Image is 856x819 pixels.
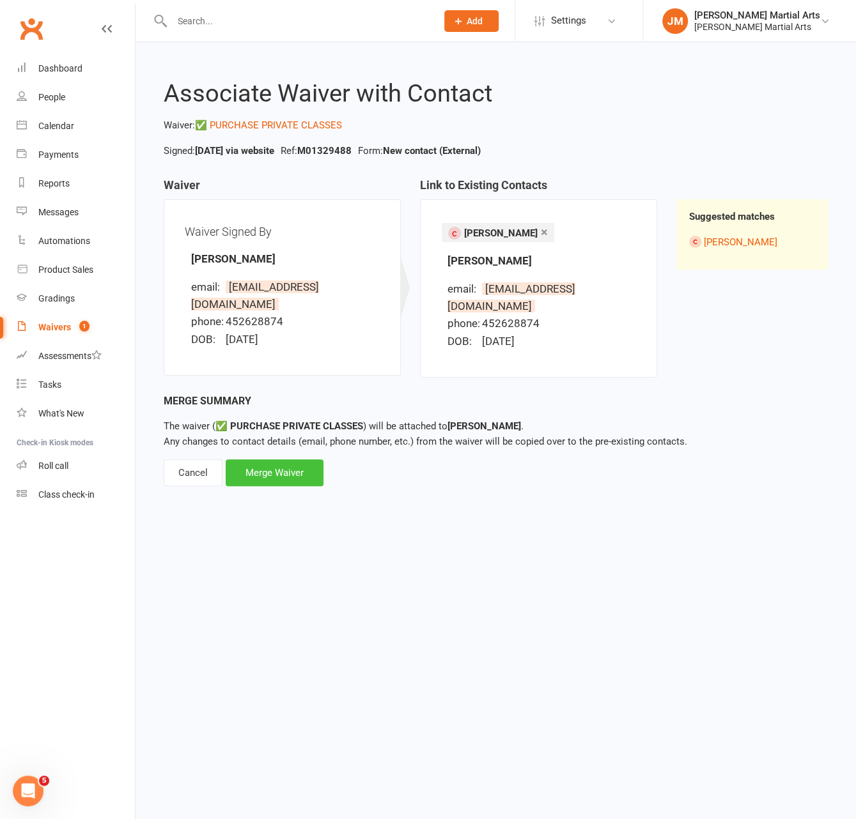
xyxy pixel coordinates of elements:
a: ✅ PURCHASE PRIVATE CLASSES [195,119,342,131]
span: Settings [551,6,586,35]
strong: [PERSON_NAME] [191,252,276,265]
strong: Suggested matches [689,211,775,222]
div: Roll call [38,461,68,471]
span: The waiver ( ) will be attached to . [164,420,524,432]
div: Merge Summary [164,393,828,409]
div: Waivers [38,322,71,332]
span: 5 [39,776,49,786]
span: [EMAIL_ADDRESS][DOMAIN_NAME] [447,282,575,312]
a: Tasks [17,371,135,399]
div: [PERSON_NAME] Martial Arts [694,21,820,33]
span: 452628874 [226,315,283,328]
a: What's New [17,399,135,428]
div: Gradings [38,293,75,303]
a: Reports [17,169,135,198]
input: Search... [168,12,428,30]
a: [PERSON_NAME] [704,236,777,248]
a: Waivers 1 [17,313,135,342]
div: Merge Waiver [226,459,323,486]
a: × [541,222,548,242]
div: Waiver Signed By [185,220,380,243]
iframe: Intercom live chat [13,776,43,806]
p: Waiver: [164,118,828,133]
div: DOB: [191,331,223,348]
h3: Waiver [164,179,401,199]
a: Roll call [17,452,135,480]
span: Add [467,16,483,26]
a: Payments [17,141,135,169]
strong: [DATE] via website [195,145,274,157]
a: People [17,83,135,112]
li: Signed: [160,143,277,158]
strong: [PERSON_NAME] [447,420,521,432]
div: Messages [38,207,79,217]
p: Any changes to contact details (email, phone number, etc.) from the waiver will be copied over to... [164,418,828,449]
a: Assessments [17,342,135,371]
div: People [38,92,65,102]
a: Product Sales [17,256,135,284]
strong: [PERSON_NAME] [447,254,532,267]
span: [EMAIL_ADDRESS][DOMAIN_NAME] [191,280,319,310]
div: DOB: [447,333,479,350]
strong: M01329488 [297,145,352,157]
div: email: [447,280,479,298]
span: [PERSON_NAME] [464,227,538,239]
div: Assessments [38,351,102,361]
div: Product Sales [38,264,93,275]
a: Automations [17,227,135,256]
div: What's New [38,408,84,418]
span: [DATE] [482,335,515,348]
a: Class kiosk mode [17,480,135,509]
div: Automations [38,236,90,246]
strong: New contact (External) [383,145,481,157]
strong: ✅ PURCHASE PRIVATE CLASSES [215,420,363,432]
a: Gradings [17,284,135,313]
div: Calendar [38,121,74,131]
span: 452628874 [482,317,540,330]
a: Calendar [17,112,135,141]
li: Form: [355,143,484,158]
a: Dashboard [17,54,135,83]
div: [PERSON_NAME] Martial Arts [694,10,820,21]
h3: Link to Existing Contacts [420,179,657,199]
div: phone: [447,315,479,332]
h2: Associate Waiver with Contact [164,80,828,107]
li: Ref: [277,143,355,158]
div: JM [662,8,688,34]
div: Payments [38,149,79,160]
a: Messages [17,198,135,227]
a: Clubworx [15,13,47,45]
button: Add [444,10,499,32]
span: [DATE] [226,333,258,346]
div: Dashboard [38,63,82,73]
div: Class check-in [38,489,95,500]
span: 1 [79,321,89,332]
div: phone: [191,313,223,330]
div: Tasks [38,379,61,390]
div: Cancel [164,459,222,486]
div: email: [191,279,223,296]
div: Reports [38,178,70,188]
